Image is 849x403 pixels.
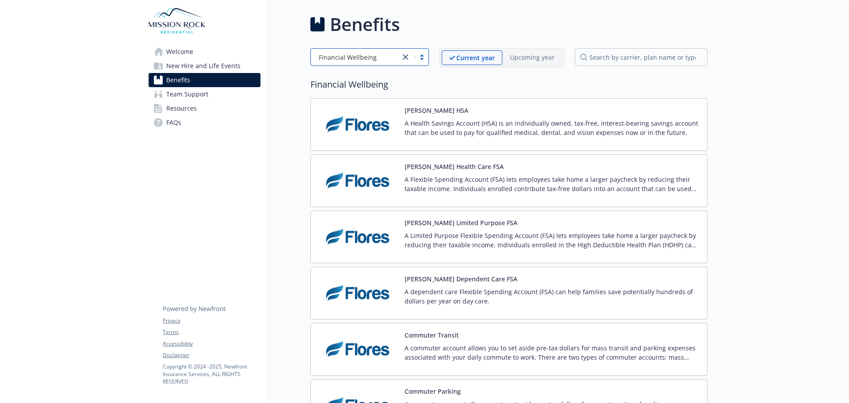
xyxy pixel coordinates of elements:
a: Accessibility [163,340,260,348]
p: A dependent care Flexible Spending Account (FSA) can help families save potentially hundreds of d... [405,287,700,306]
span: Welcome [166,45,193,59]
button: [PERSON_NAME] Health Care FSA [405,162,504,171]
a: Privacy [163,317,260,325]
p: A Health Savings Account (HSA) is an individually owned, tax-free, interest-bearing savings accou... [405,119,700,137]
h2: Financial Wellbeing [310,78,707,91]
a: Terms [163,328,260,336]
button: [PERSON_NAME] Limited Purpose FSA [405,218,517,227]
a: New Hire and Life Events [149,59,260,73]
a: close [400,52,411,62]
p: Copyright © 2024 - 2025 , Newfront Insurance Services, ALL RIGHTS RESERVED [163,363,260,385]
span: New Hire and Life Events [166,59,241,73]
a: Team Support [149,87,260,101]
img: Flores and Associates carrier logo [318,218,398,256]
span: Financial Wellbeing [319,53,377,62]
p: A commuter account allows you to set aside pre-tax dollars for mass transit and parking expenses ... [405,343,700,362]
button: [PERSON_NAME] Dependent Care FSA [405,274,517,284]
h1: Benefits [330,11,400,38]
span: Team Support [166,87,208,101]
p: A Limited Purpose Flexible Spending Account (FSA) lets employees take home a larger paycheck by r... [405,231,700,249]
span: Financial Wellbeing [315,53,396,62]
p: A Flexible Spending Account (FSA) lets employees take home a larger paycheck by reducing their ta... [405,175,700,193]
a: FAQs [149,115,260,130]
a: Resources [149,101,260,115]
a: Welcome [149,45,260,59]
button: Commuter Transit [405,330,459,340]
button: [PERSON_NAME] HSA [405,106,468,115]
button: Commuter Parking [405,387,461,396]
img: Flores and Associates carrier logo [318,330,398,368]
span: FAQs [166,115,181,130]
span: Upcoming year [502,50,562,65]
img: Flores and Associates carrier logo [318,106,398,143]
img: Flores and Associates carrier logo [318,274,398,312]
span: Benefits [166,73,190,87]
p: Current year [456,53,495,62]
a: Benefits [149,73,260,87]
img: Flores and Associates carrier logo [318,162,398,200]
a: Disclaimer [163,351,260,359]
p: Upcoming year [510,53,555,62]
span: Resources [166,101,197,115]
input: search by carrier, plan name or type [575,48,707,66]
